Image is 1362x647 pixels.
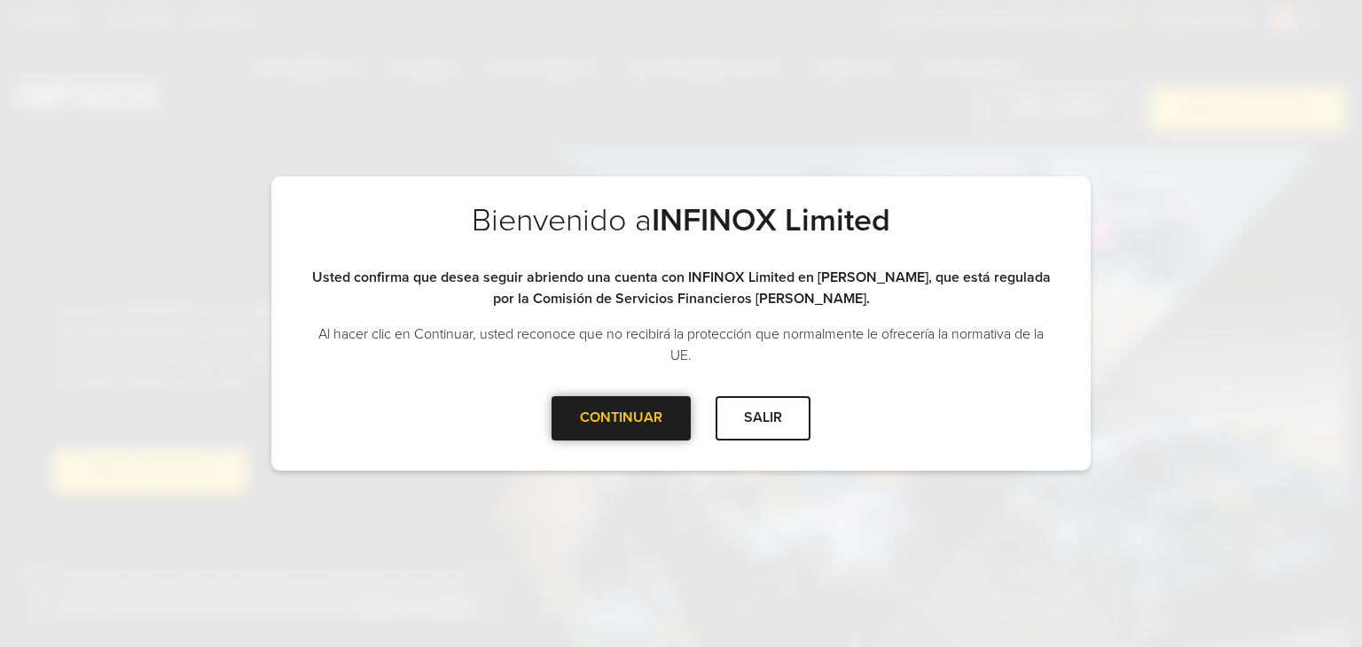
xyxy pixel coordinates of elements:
strong: Usted confirma que desea seguir abriendo una cuenta con INFINOX Limited en [PERSON_NAME], que est... [312,269,1051,308]
strong: INFINOX Limited [652,201,890,239]
h2: Bienvenido a [307,201,1055,267]
div: CONTINUAR [552,396,691,440]
div: SALIR [716,396,810,440]
p: Al hacer clic en Continuar, usted reconoce que no recibirá la protección que normalmente le ofrec... [307,323,1055,366]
